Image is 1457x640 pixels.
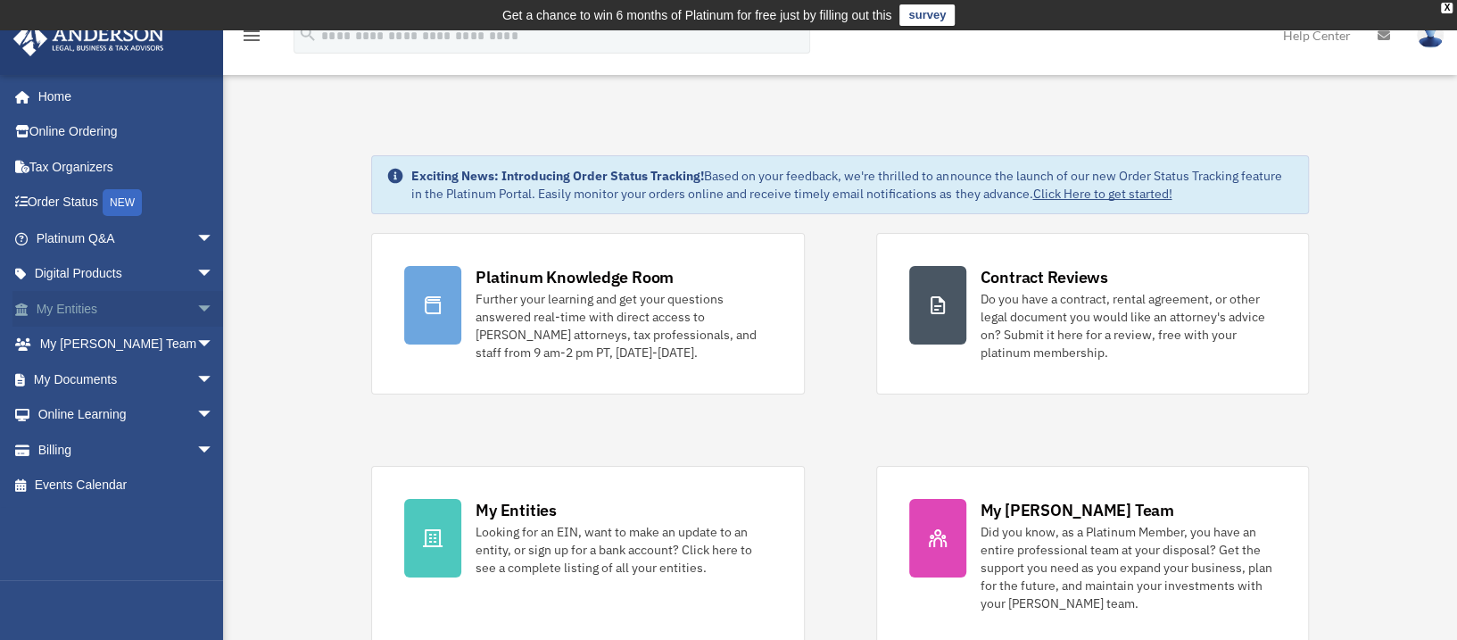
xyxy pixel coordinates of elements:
span: arrow_drop_down [196,397,232,434]
span: arrow_drop_down [196,256,232,293]
div: Based on your feedback, we're thrilled to announce the launch of our new Order Status Tracking fe... [411,167,1293,203]
i: menu [241,25,262,46]
span: arrow_drop_down [196,432,232,469]
a: Home [12,79,232,114]
a: Events Calendar [12,468,241,503]
span: arrow_drop_down [196,362,232,398]
a: Online Learningarrow_drop_down [12,397,241,433]
span: arrow_drop_down [196,291,232,328]
span: arrow_drop_down [196,220,232,257]
strong: Exciting News: Introducing Order Status Tracking! [411,168,704,184]
a: Tax Organizers [12,149,241,185]
div: My Entities [476,499,556,521]
a: My Documentsarrow_drop_down [12,362,241,397]
a: Contract Reviews Do you have a contract, rental agreement, or other legal document you would like... [876,233,1309,395]
a: Digital Productsarrow_drop_down [12,256,241,292]
div: NEW [103,189,142,216]
div: Platinum Knowledge Room [476,266,674,288]
span: arrow_drop_down [196,327,232,363]
a: Order StatusNEW [12,185,241,221]
div: Get a chance to win 6 months of Platinum for free just by filling out this [502,4,892,26]
div: Contract Reviews [981,266,1108,288]
a: Platinum Q&Aarrow_drop_down [12,220,241,256]
div: Did you know, as a Platinum Member, you have an entire professional team at your disposal? Get th... [981,523,1276,612]
a: Platinum Knowledge Room Further your learning and get your questions answered real-time with dire... [371,233,804,395]
div: My [PERSON_NAME] Team [981,499,1174,521]
img: Anderson Advisors Platinum Portal [8,21,170,56]
a: Click Here to get started! [1032,186,1171,202]
div: Looking for an EIN, want to make an update to an entity, or sign up for a bank account? Click her... [476,523,771,577]
div: Do you have a contract, rental agreement, or other legal document you would like an attorney's ad... [981,290,1276,362]
a: My Entitiesarrow_drop_down [12,291,241,327]
div: close [1441,3,1453,13]
a: menu [241,31,262,46]
div: Further your learning and get your questions answered real-time with direct access to [PERSON_NAM... [476,290,771,362]
a: My [PERSON_NAME] Teamarrow_drop_down [12,327,241,362]
img: User Pic [1417,22,1444,48]
a: Online Ordering [12,114,241,150]
a: Billingarrow_drop_down [12,432,241,468]
a: survey [899,4,955,26]
i: search [298,24,318,44]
